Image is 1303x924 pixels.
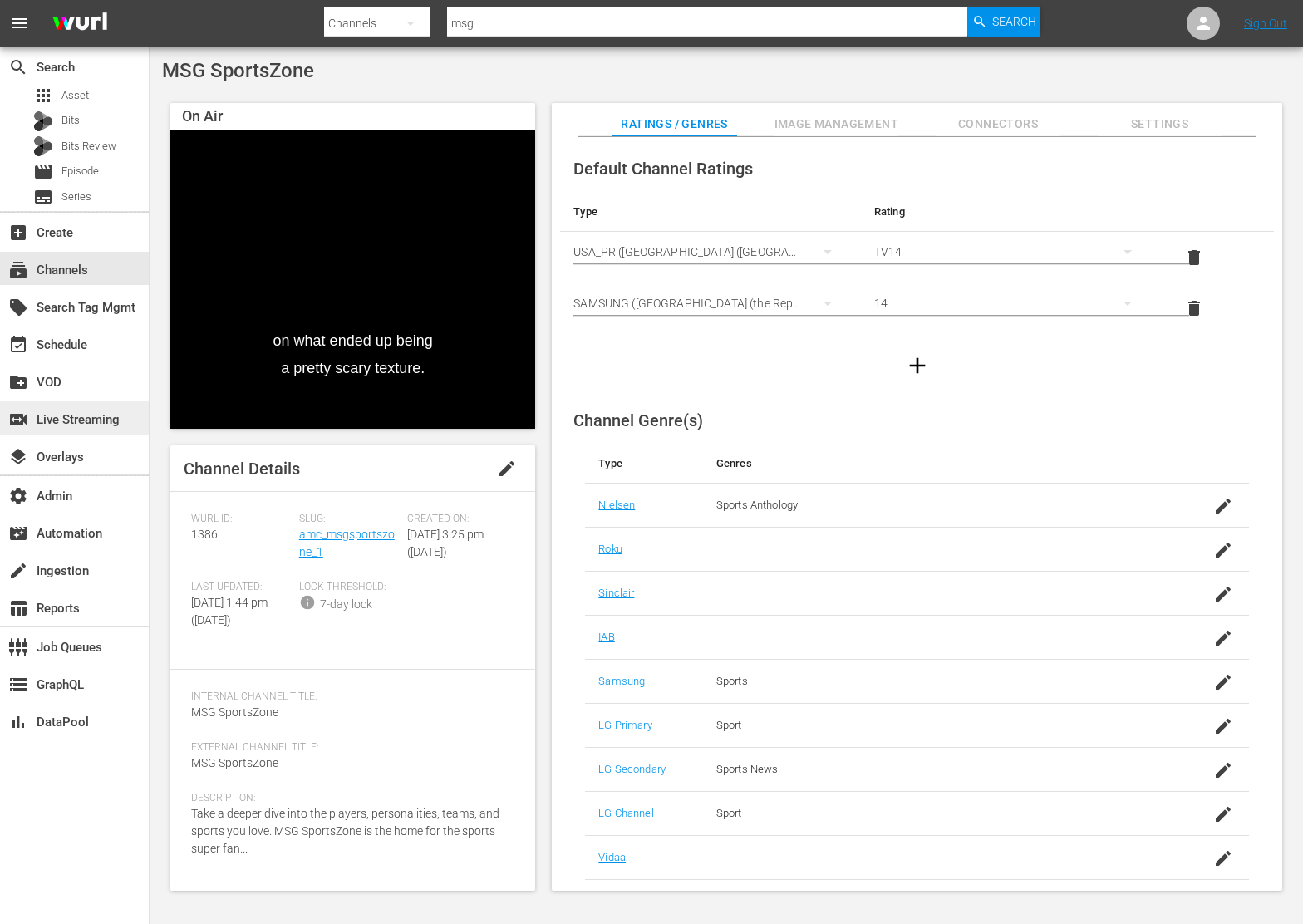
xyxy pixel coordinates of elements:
[598,851,626,863] a: Vidaa
[299,513,399,526] span: Slug:
[8,57,28,77] span: Search
[612,114,737,135] span: Ratings / Genres
[33,162,53,182] span: Episode
[191,596,268,627] span: [DATE] 1:44 pm ([DATE])
[33,187,53,207] span: Series
[598,763,666,775] a: LG Secondary
[184,459,300,479] span: Channel Details
[40,4,120,43] img: ans4CAIJ8jUAAAAAAAAAAAAAAAAAAAAAAAAgQb4GAAAAAAAAAAAAAAAAAAAAAAAAJMjXAAAAAAAAAAAAAAAAAAAAAAAAgAT5G...
[487,449,527,489] button: edit
[162,59,314,82] span: MSG SportsZone
[703,444,1176,484] th: Genres
[61,189,91,205] span: Series
[8,675,28,695] span: GraphQL
[598,499,635,511] a: Nielsen
[573,159,753,179] span: Default Channel Ratings
[8,335,28,355] span: Schedule
[8,372,28,392] span: VOD
[936,114,1060,135] span: Connectors
[191,691,506,704] span: Internal Channel Title:
[560,192,1274,334] table: simple table
[1098,114,1222,135] span: Settings
[299,581,399,594] span: Lock Threshold:
[8,410,28,430] span: Live Streaming
[8,598,28,618] span: Reports
[598,587,634,599] a: Sinclair
[33,136,53,156] div: Bits Review
[8,712,28,732] span: DataPool
[8,260,28,280] span: Channels
[8,523,28,543] span: Automation
[774,114,898,135] span: Image Management
[8,637,28,657] span: Job Queues
[61,112,80,129] span: Bits
[1174,238,1214,278] button: delete
[182,107,223,125] span: On Air
[8,447,28,467] span: Overlays
[1184,248,1204,268] span: delete
[861,192,1162,232] th: Rating
[573,280,848,327] div: SAMSUNG ([GEOGRAPHIC_DATA] (the Republic of))
[585,444,703,484] th: Type
[299,594,316,611] span: info
[8,297,28,317] span: Search Tag Mgmt
[573,229,848,275] div: USA_PR ([GEOGRAPHIC_DATA] ([GEOGRAPHIC_DATA]))
[33,86,53,106] span: Asset
[191,705,278,719] span: MSG SportsZone
[874,280,1148,327] div: 14
[61,87,89,104] span: Asset
[191,792,506,805] span: Description:
[1184,298,1204,318] span: delete
[573,410,703,430] span: Channel Genre(s)
[407,513,507,526] span: Created On:
[191,756,278,769] span: MSG SportsZone
[407,528,484,558] span: [DATE] 3:25 pm ([DATE])
[497,459,517,479] span: edit
[61,163,99,179] span: Episode
[598,543,622,555] a: Roku
[8,561,28,581] span: Ingestion
[191,741,506,754] span: External Channel Title:
[598,675,645,687] a: Samsung
[8,223,28,243] span: Create
[874,229,1148,275] div: TV14
[191,581,291,594] span: Last Updated:
[299,528,395,558] a: amc_msgsportszone_1
[191,528,218,541] span: 1386
[191,513,291,526] span: Wurl ID:
[33,111,53,131] div: Bits
[1244,17,1287,30] a: Sign Out
[598,807,653,819] a: LG Channel
[10,13,30,33] span: menu
[560,192,861,232] th: Type
[967,7,1040,37] button: Search
[61,138,116,155] span: Bits Review
[1174,288,1214,328] button: delete
[992,7,1036,37] span: Search
[598,719,651,731] a: LG Primary
[598,631,614,643] a: IAB
[191,807,499,855] span: Take a deeper dive into the players, personalities, teams, and sports you love. MSG SportsZone is...
[320,596,372,613] div: 7-day lock
[8,486,28,506] span: Admin
[170,130,535,429] div: Video Player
